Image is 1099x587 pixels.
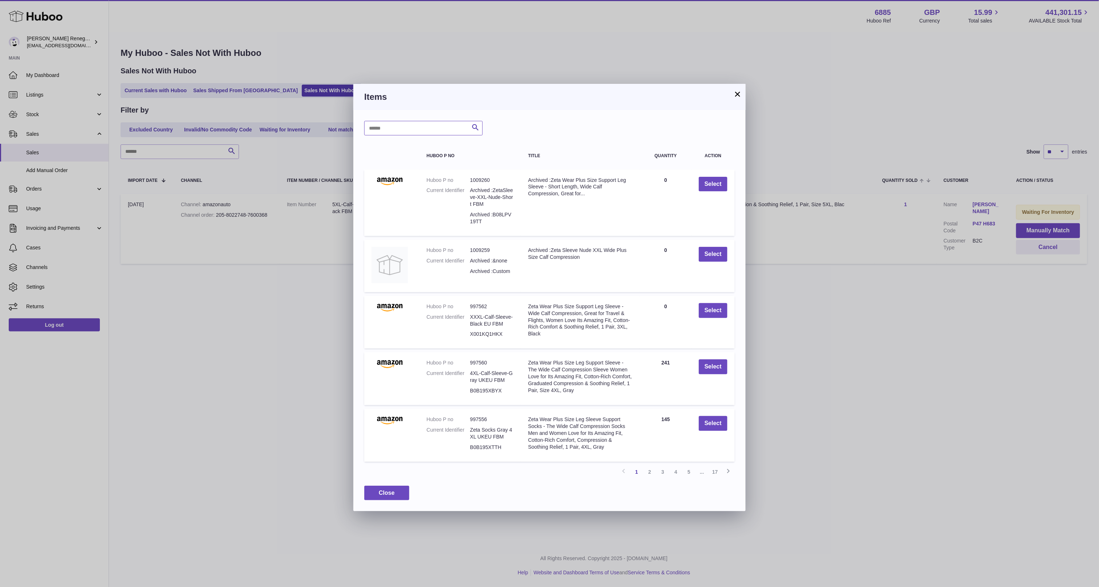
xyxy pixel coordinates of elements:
dd: Archived :ZetaSleeve-XXL-Nude-Short FBM [470,187,514,208]
div: Zeta Wear Plus Size Leg Sleeve Support Socks - The Wide Calf Compression Socks Men and Women Love... [528,416,633,450]
img: Zeta Wear Plus Size Leg Support Sleeve - The Wide Calf Compression Sleeve Women Love for Its Amaz... [372,359,408,368]
dd: 1009260 [470,177,514,184]
dd: 997560 [470,359,514,366]
img: tab_keywords_by_traffic_grey.svg [72,42,78,48]
div: Zeta Wear Plus Size Support Leg Sleeve - Wide Calf Compression, Great for Travel & Flights, Women... [528,303,633,337]
td: 241 [640,352,692,405]
dd: 997556 [470,416,514,423]
img: Zeta Wear Plus Size Support Leg Sleeve - Wide Calf Compression, Great for Travel & Flights, Women... [372,303,408,312]
dd: Archived :B08LPV19TT [470,211,514,225]
h3: Items [364,91,735,103]
button: Select [699,416,727,431]
dt: Current Identifier [427,257,470,264]
th: Title [521,146,640,166]
td: 145 [640,409,692,462]
div: Zeta Wear Plus Size Leg Support Sleeve - The Wide Calf Compression Sleeve Women Love for Its Amaz... [528,359,633,394]
div: v 4.0.25 [20,12,36,17]
dd: 1009259 [470,247,514,254]
button: Close [364,486,409,501]
dd: Archived :Custom [470,268,514,275]
dt: Huboo P no [427,177,470,184]
a: 2 [643,465,656,478]
dt: Huboo P no [427,359,470,366]
img: logo_orange.svg [12,12,17,17]
a: 5 [682,465,696,478]
a: 3 [656,465,669,478]
th: Action [692,146,735,166]
dt: Huboo P no [427,416,470,423]
td: 0 [640,240,692,292]
button: Select [699,303,727,318]
a: 17 [709,465,722,478]
div: Domain Overview [28,43,65,48]
th: Huboo P no [419,146,521,166]
dt: Huboo P no [427,247,470,254]
dd: 997562 [470,303,514,310]
a: 1 [630,465,643,478]
span: Close [379,490,395,496]
th: Quantity [640,146,692,166]
div: Domain: [DOMAIN_NAME] [19,19,80,25]
dd: B0B195XBYX [470,387,514,394]
dt: Current Identifier [427,370,470,384]
dd: 4XL-Calf-Sleeve-Gray UKEU FBM [470,370,514,384]
dt: Current Identifier [427,427,470,440]
dd: X001KQ1HKX [470,331,514,338]
img: Archived :Zeta Sleeve Nude XXL Wide Plus Size Calf Compression [372,247,408,283]
td: 0 [640,170,692,236]
button: Select [699,177,727,192]
dt: Current Identifier [427,187,470,208]
dd: XXXL-Calf-Sleeve-Black EU FBM [470,314,514,327]
img: Archived :Zeta Wear Plus Size Support Leg Sleeve - Short Length, Wide Calf Compression, Great for... [372,177,408,186]
img: tab_domain_overview_orange.svg [20,42,25,48]
dt: Current Identifier [427,314,470,327]
img: website_grey.svg [12,19,17,25]
div: Archived :Zeta Wear Plus Size Support Leg Sleeve - Short Length, Wide Calf Compression, Great for... [528,177,633,197]
button: × [733,90,742,98]
a: 4 [669,465,682,478]
div: Keywords by Traffic [80,43,122,48]
dd: Zeta Socks Gray 4XL UKEU FBM [470,427,514,440]
button: Select [699,247,727,262]
span: ... [696,465,709,478]
img: Zeta Wear Plus Size Leg Sleeve Support Socks - The Wide Calf Compression Socks Men and Women Love... [372,416,408,425]
dd: Archived :&none [470,257,514,264]
dd: B0B195XTTH [470,444,514,451]
button: Select [699,359,727,374]
dt: Huboo P no [427,303,470,310]
div: Archived :Zeta Sleeve Nude XXL Wide Plus Size Calf Compression [528,247,633,261]
td: 0 [640,296,692,349]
